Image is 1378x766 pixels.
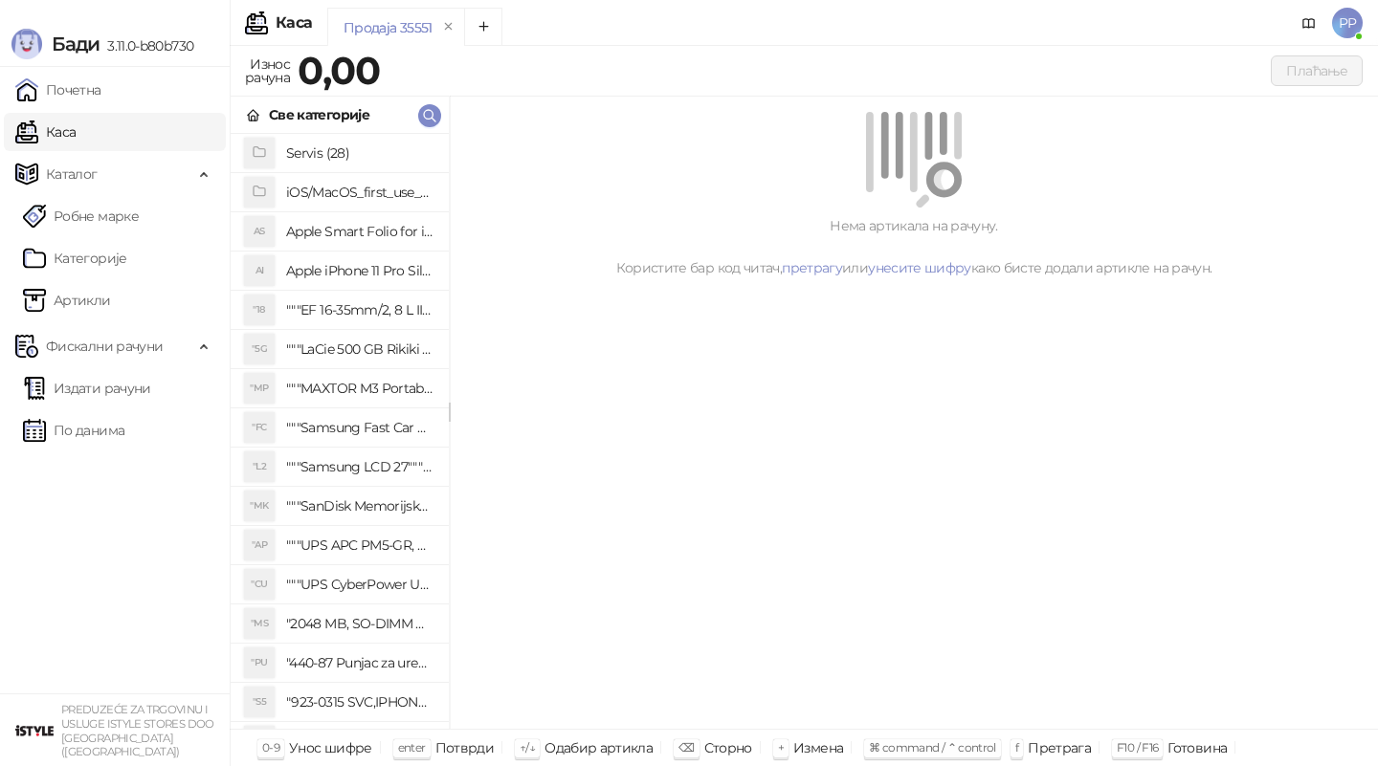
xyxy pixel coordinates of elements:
div: Потврди [435,735,495,760]
h4: Apple iPhone 11 Pro Silicone Case - Black [286,255,433,286]
img: Logo [11,29,42,59]
div: "MS [244,608,275,639]
span: ⌫ [678,740,694,755]
div: grid [231,134,449,729]
strong: 0,00 [298,47,380,94]
h4: """UPS CyberPower UT650EG, 650VA/360W , line-int., s_uko, desktop""" [286,569,433,600]
h4: """SanDisk Memorijska kartica 256GB microSDXC sa SD adapterom SDSQXA1-256G-GN6MA - Extreme PLUS, ... [286,491,433,521]
div: AI [244,255,275,286]
span: ⌘ command / ⌃ control [869,740,996,755]
a: По данима [23,411,124,449]
span: 0-9 [262,740,279,755]
h4: "923-0448 SVC,IPHONE,TOURQUE DRIVER KIT .65KGF- CM Šrafciger " [286,726,433,756]
div: "5G [244,334,275,364]
button: remove [436,19,461,35]
a: Издати рачуни [23,369,151,407]
div: Одабир артикла [545,735,653,760]
div: "PU [244,647,275,678]
h4: "440-87 Punjac za uredjaje sa micro USB portom 4/1, Stand." [286,647,433,678]
span: Бади [52,33,100,55]
h4: Servis (28) [286,138,433,168]
h4: """Samsung LCD 27"""" C27F390FHUXEN""" [286,451,433,482]
h4: "923-0315 SVC,IPHONE 5/5S BATTERY REMOVAL TRAY Držač za iPhone sa kojim se otvara display [286,687,433,717]
span: enter [398,740,426,755]
h4: iOS/MacOS_first_use_assistance (4) [286,177,433,208]
h4: Apple Smart Folio for iPad mini (A17 Pro) - Sage [286,216,433,247]
a: Почетна [15,71,101,109]
span: ↑/↓ [520,740,535,755]
div: "CU [244,569,275,600]
div: Нема артикала на рачуну. Користите бар код читач, или како бисте додали артикле на рачун. [473,215,1355,278]
button: Плаћање [1271,55,1363,86]
span: Фискални рачуни [46,327,163,365]
div: Претрага [1028,735,1091,760]
a: Робне марке [23,197,139,235]
div: "AP [244,530,275,560]
a: претрагу [782,259,842,276]
div: Продаја 35551 [344,17,433,38]
button: Add tab [464,8,502,46]
img: 64x64-companyLogo-77b92cf4-9946-4f36-9751-bf7bb5fd2c7d.png [15,711,54,750]
div: "L2 [244,451,275,482]
span: Каталог [46,155,98,193]
h4: """EF 16-35mm/2, 8 L III USM""" [286,295,433,325]
span: F10 / F16 [1117,740,1158,755]
div: "SD [244,726,275,756]
h4: "2048 MB, SO-DIMM DDRII, 667 MHz, Napajanje 1,8 0,1 V, Latencija CL5" [286,608,433,639]
a: Категорије [23,239,127,277]
span: + [778,740,784,755]
div: Каса [276,15,312,31]
div: Износ рачуна [241,52,294,90]
div: "MK [244,491,275,521]
h4: """Samsung Fast Car Charge Adapter, brzi auto punja_, boja crna""" [286,412,433,443]
a: унесите шифру [868,259,971,276]
div: Измена [793,735,843,760]
div: "FC [244,412,275,443]
h4: """MAXTOR M3 Portable 2TB 2.5"""" crni eksterni hard disk HX-M201TCB/GM""" [286,373,433,404]
span: PP [1332,8,1363,38]
a: Документација [1294,8,1324,38]
div: Готовина [1167,735,1227,760]
h4: """LaCie 500 GB Rikiki USB 3.0 / Ultra Compact & Resistant aluminum / USB 3.0 / 2.5""""""" [286,334,433,364]
div: "S5 [244,687,275,717]
span: 3.11.0-b80b730 [100,37,193,55]
div: AS [244,216,275,247]
div: Сторно [704,735,752,760]
a: Каса [15,113,76,151]
div: Све категорије [269,104,369,125]
a: ArtikliАртикли [23,281,111,319]
div: "MP [244,373,275,404]
small: PREDUZEĆE ZA TRGOVINU I USLUGE ISTYLE STORES DOO [GEOGRAPHIC_DATA] ([GEOGRAPHIC_DATA]) [61,703,214,758]
div: Унос шифре [289,735,372,760]
h4: """UPS APC PM5-GR, Essential Surge Arrest,5 utic_nica""" [286,530,433,560]
div: "18 [244,295,275,325]
span: f [1015,740,1018,755]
